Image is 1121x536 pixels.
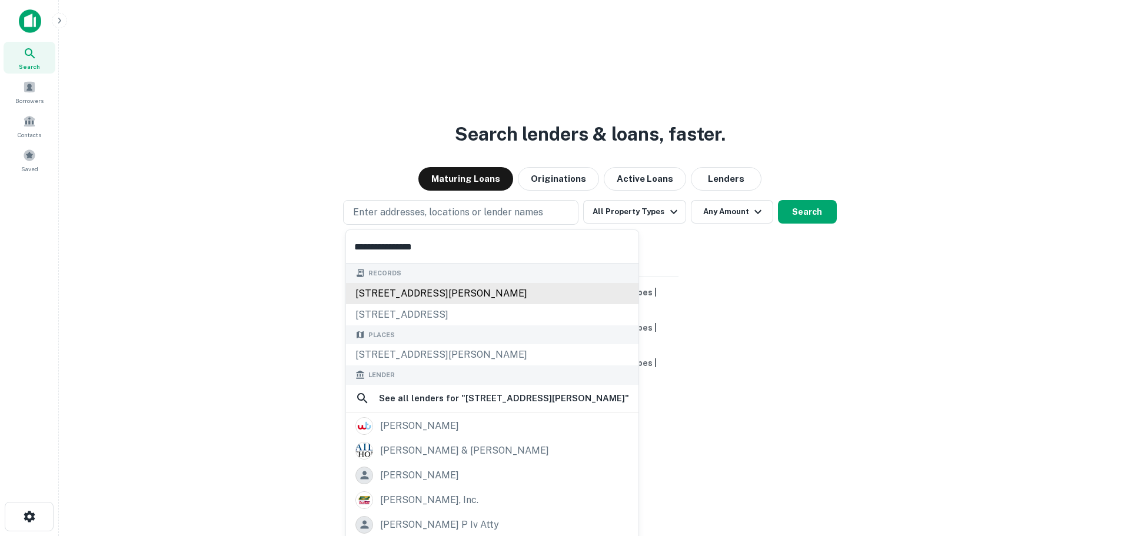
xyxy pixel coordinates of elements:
a: [PERSON_NAME] [346,414,638,438]
div: [PERSON_NAME] p iv atty [380,516,499,534]
div: [STREET_ADDRESS] [346,304,638,325]
button: Active Loans [604,167,686,191]
button: Enter addresses, locations or lender names [343,200,578,225]
a: [PERSON_NAME] & [PERSON_NAME] [346,438,638,463]
a: Saved [4,144,55,176]
a: Search [4,42,55,74]
p: Enter addresses, locations or lender names [353,205,543,219]
div: [PERSON_NAME] [380,417,459,435]
img: picture [356,442,372,459]
a: Contacts [4,110,55,142]
a: [PERSON_NAME], inc. [346,488,638,512]
img: picture [356,418,372,434]
button: Lenders [691,167,761,191]
h3: Search lenders & loans, faster. [455,120,726,148]
div: [STREET_ADDRESS][PERSON_NAME] [346,283,638,304]
span: Places [368,330,395,340]
span: Records [368,268,401,278]
button: All Property Types [583,200,686,224]
button: Maturing Loans [418,167,513,191]
iframe: Chat Widget [1062,442,1121,498]
button: Search [778,200,837,224]
div: [PERSON_NAME] [380,467,459,484]
img: capitalize-icon.png [19,9,41,33]
div: [STREET_ADDRESS][PERSON_NAME] [346,344,638,365]
span: Saved [21,164,38,174]
span: Borrowers [15,96,44,105]
span: Lender [368,370,395,380]
button: Any Amount [691,200,773,224]
button: Originations [518,167,599,191]
div: [PERSON_NAME], inc. [380,491,478,509]
a: Borrowers [4,76,55,108]
img: picture [356,492,372,508]
div: [PERSON_NAME] & [PERSON_NAME] [380,442,549,460]
span: Contacts [18,130,41,139]
span: Search [19,62,40,71]
h6: See all lenders for " [STREET_ADDRESS][PERSON_NAME] " [379,391,629,405]
a: [PERSON_NAME] [346,463,638,488]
